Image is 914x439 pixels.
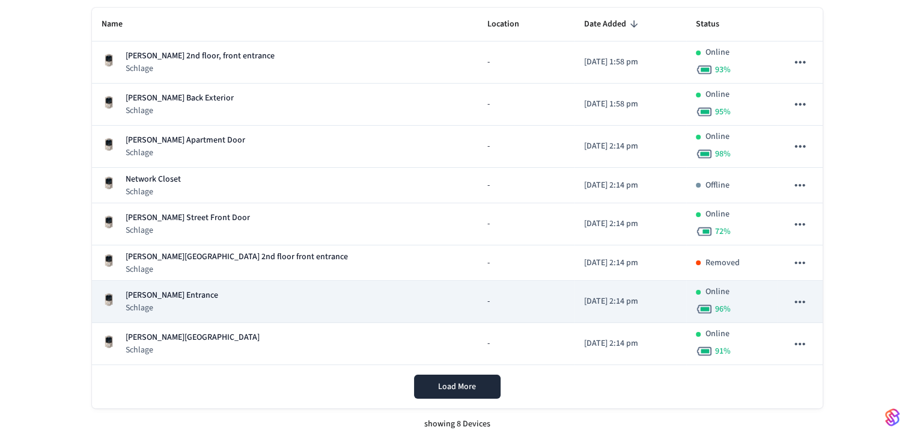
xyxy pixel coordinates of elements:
img: Schlage Sense Smart Deadbolt with Camelot Trim, Front [102,176,116,190]
p: Schlage [126,224,250,236]
p: [DATE] 2:14 pm [584,257,677,269]
span: Date Added [584,15,642,34]
p: [PERSON_NAME] Back Exterior [126,92,234,105]
p: Online [705,328,730,340]
p: Schlage [126,147,245,159]
span: - [487,98,490,111]
p: [DATE] 2:14 pm [584,140,677,153]
p: [PERSON_NAME] Apartment Door [126,134,245,147]
p: Online [705,46,730,59]
p: Schlage [126,263,348,275]
span: 95 % [715,106,731,118]
p: Schlage [126,63,275,75]
span: - [487,140,490,153]
p: [PERSON_NAME][GEOGRAPHIC_DATA] [126,331,260,344]
span: 96 % [715,303,731,315]
img: Schlage Sense Smart Deadbolt with Camelot Trim, Front [102,137,116,152]
p: [DATE] 1:58 pm [584,56,677,69]
span: - [487,56,490,69]
span: Location [487,15,535,34]
p: [PERSON_NAME][GEOGRAPHIC_DATA] 2nd floor front entrance [126,251,348,263]
p: [PERSON_NAME] Street Front Door [126,212,250,224]
img: Schlage Sense Smart Deadbolt with Camelot Trim, Front [102,95,116,109]
img: Schlage Sense Smart Deadbolt with Camelot Trim, Front [102,334,116,349]
img: Schlage Sense Smart Deadbolt with Camelot Trim, Front [102,215,116,229]
p: [PERSON_NAME] 2nd floor, front entrance [126,50,275,63]
span: 91 % [715,345,731,357]
p: Schlage [126,302,218,314]
span: Load More [438,381,476,393]
p: Online [705,208,730,221]
p: [DATE] 2:14 pm [584,295,677,308]
p: [DATE] 2:14 pm [584,337,677,350]
span: - [487,295,490,308]
img: Schlage Sense Smart Deadbolt with Camelot Trim, Front [102,53,116,67]
p: Schlage [126,186,181,198]
span: 93 % [715,64,731,76]
span: - [487,337,490,350]
img: SeamLogoGradient.69752ec5.svg [885,408,900,427]
p: Removed [705,257,740,269]
button: Load More [414,375,501,399]
p: Offline [705,179,730,192]
p: [DATE] 1:58 pm [584,98,677,111]
span: - [487,179,490,192]
img: Schlage Sense Smart Deadbolt with Camelot Trim, Front [102,292,116,307]
p: Online [705,88,730,101]
span: 98 % [715,148,731,160]
span: Name [102,15,138,34]
table: sticky table [92,8,823,365]
span: 72 % [715,226,731,238]
img: Schlage Sense Smart Deadbolt with Camelot Trim, Front [102,253,116,268]
p: Schlage [126,105,234,117]
span: - [487,257,490,269]
p: Network Closet [126,173,181,186]
span: - [487,218,490,230]
span: Status [696,15,735,34]
p: [DATE] 2:14 pm [584,218,677,230]
p: [PERSON_NAME] Entrance [126,289,218,302]
p: Schlage [126,344,260,356]
p: Online [705,130,730,143]
p: Online [705,286,730,298]
p: [DATE] 2:14 pm [584,179,677,192]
